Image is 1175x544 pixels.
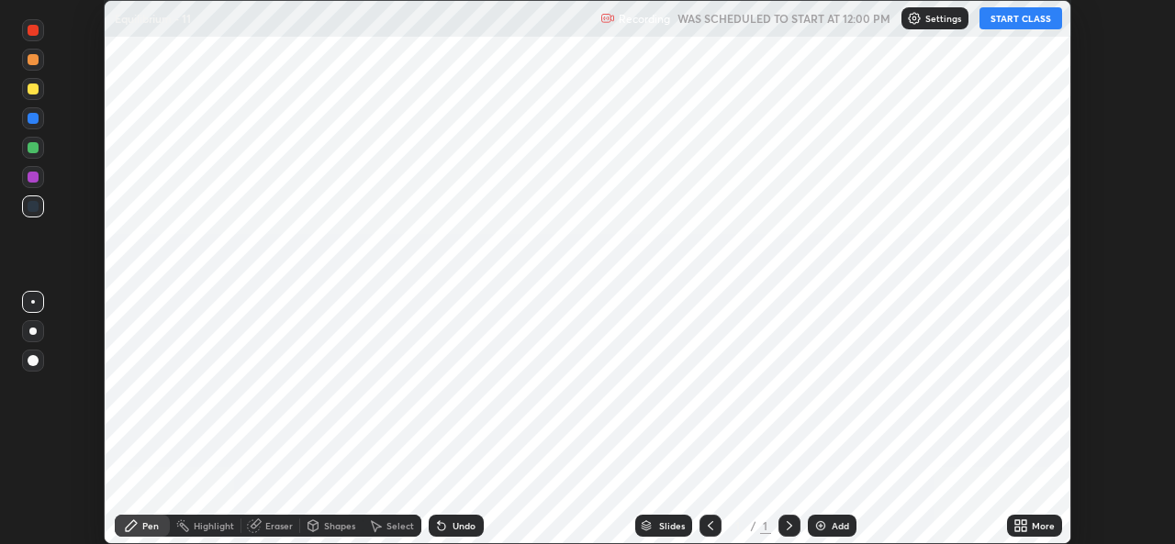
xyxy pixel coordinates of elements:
div: Add [832,521,849,530]
img: class-settings-icons [907,11,922,26]
p: Recording [619,12,670,26]
button: START CLASS [979,7,1062,29]
div: Select [386,521,414,530]
div: Pen [142,521,159,530]
div: Slides [659,521,685,530]
img: recording.375f2c34.svg [600,11,615,26]
div: 1 [760,517,771,534]
div: Undo [453,521,476,530]
div: Shapes [324,521,355,530]
h5: WAS SCHEDULED TO START AT 12:00 PM [677,10,890,27]
p: Equilibrium - 11 [115,11,191,26]
div: / [751,520,756,531]
div: 1 [729,520,747,531]
div: Eraser [265,521,293,530]
div: More [1032,521,1055,530]
img: add-slide-button [813,518,828,533]
p: Settings [925,14,961,23]
div: Highlight [194,521,234,530]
